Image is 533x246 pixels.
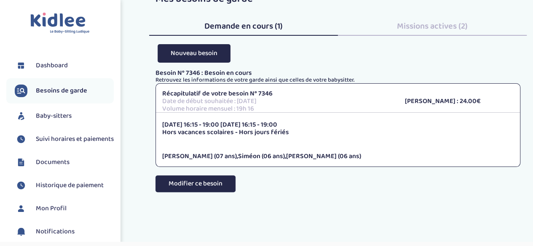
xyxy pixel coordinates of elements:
[155,69,520,77] p: Besoin N° 7346 : Besoin en cours
[15,59,114,72] a: Dashboard
[15,225,27,238] img: notification.svg
[405,98,514,105] p: [PERSON_NAME] : 24.00€
[15,85,114,97] a: Besoins de garde
[36,180,104,190] span: Historique de paiement
[15,202,27,215] img: profil.svg
[15,202,114,215] a: Mon Profil
[155,77,520,83] p: Retrouvez les informations de votre garde ainsi que celles de votre babysitter.
[158,44,230,62] button: Nouveau besoin
[15,179,114,192] a: Historique de paiement
[15,110,27,122] img: babysitters.svg
[15,179,27,192] img: suivihoraire.svg
[162,98,392,105] p: Date de début souhaitée : [DATE]
[36,204,67,214] span: Mon Profil
[162,153,514,160] p: , ,
[15,110,114,122] a: Baby-sitters
[36,157,70,167] span: Documents
[36,227,75,237] span: Notifications
[30,13,90,34] img: logo.svg
[15,59,27,72] img: dashboard.svg
[162,151,237,161] span: [PERSON_NAME] (07 ans)
[15,133,27,145] img: suivihoraire.svg
[155,175,236,192] button: Modifier ce besoin
[286,151,361,161] span: [PERSON_NAME] (06 ans)
[15,133,114,145] a: Suivi horaires et paiements
[15,156,114,169] a: Documents
[15,156,27,169] img: documents.svg
[397,19,468,33] span: Missions actives (2)
[204,19,283,33] span: Demande en cours (1)
[15,225,114,238] a: Notifications
[36,134,114,144] span: Suivi horaires et paiements
[36,61,68,71] span: Dashboard
[155,183,236,200] a: Modifier ce besoin
[162,90,392,98] p: Récapitulatif de votre besoin N° 7346
[238,151,285,161] span: Siméon (06 ans)
[15,85,27,97] img: besoin.svg
[162,121,514,129] p: [DATE] 16:15 - 19:00 [DATE] 16:15 - 19:00
[36,86,87,96] span: Besoins de garde
[162,129,514,136] p: Hors vacances scolaires - Hors jours fériés
[36,111,72,121] span: Baby-sitters
[162,105,392,113] p: Volume horaire mensuel : 19h 16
